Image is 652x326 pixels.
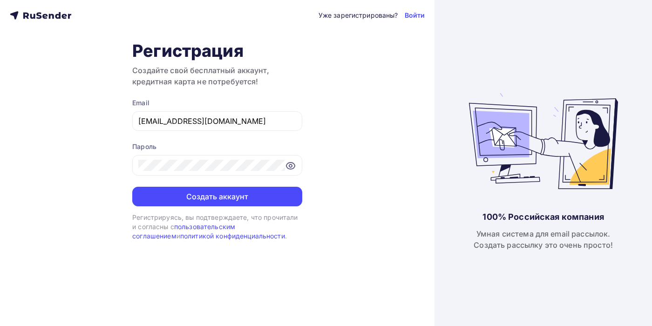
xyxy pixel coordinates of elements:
h3: Создайте свой бесплатный аккаунт, кредитная карта не потребуется! [132,65,302,87]
div: Умная система для email рассылок. Создать рассылку это очень просто! [474,228,613,251]
a: политикой конфиденциальности [180,232,285,240]
input: Укажите свой email [138,115,296,127]
div: 100% Российская компания [482,211,604,223]
div: Пароль [132,142,302,151]
div: Регистрируясь, вы подтверждаете, что прочитали и согласны с и . [132,213,302,241]
a: Войти [405,11,425,20]
button: Создать аккаунт [132,187,302,206]
div: Email [132,98,302,108]
div: Уже зарегистрированы? [319,11,398,20]
a: пользовательским соглашением [132,223,235,240]
h1: Регистрация [132,41,302,61]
